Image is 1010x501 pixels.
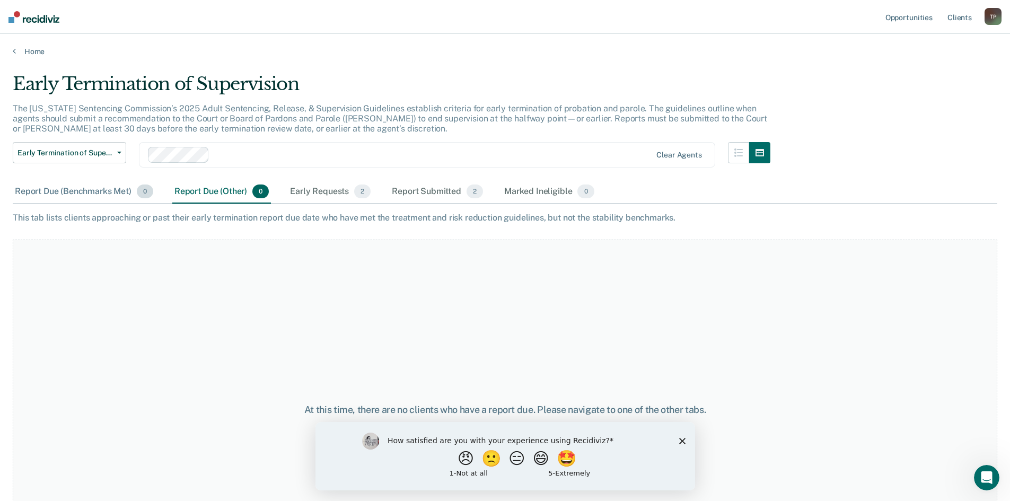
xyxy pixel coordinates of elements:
iframe: Intercom live chat [974,465,999,490]
div: Report Due (Benchmarks Met)0 [13,180,155,204]
div: Report Due (Other)0 [172,180,271,204]
div: Early Requests2 [288,180,373,204]
span: 0 [577,184,594,198]
span: 0 [252,184,269,198]
div: Early Termination of Supervision [13,73,770,103]
div: Report Submitted2 [390,180,485,204]
iframe: Survey by Kim from Recidiviz [315,422,695,490]
span: 2 [467,184,483,198]
img: Recidiviz [8,11,59,23]
span: 0 [137,184,153,198]
button: TP [985,8,1002,25]
div: Marked Ineligible0 [502,180,596,204]
span: Early Termination of Supervision [17,148,113,157]
div: Clear agents [656,151,701,160]
div: T P [985,8,1002,25]
div: At this time, there are no clients who have a report due. Please navigate to one of the other tabs. [259,404,751,416]
div: This tab lists clients approaching or past their early termination report due date who have met t... [13,213,997,223]
a: Home [13,47,997,56]
span: 2 [354,184,371,198]
button: Early Termination of Supervision [13,142,126,163]
p: The [US_STATE] Sentencing Commission’s 2025 Adult Sentencing, Release, & Supervision Guidelines e... [13,103,767,134]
